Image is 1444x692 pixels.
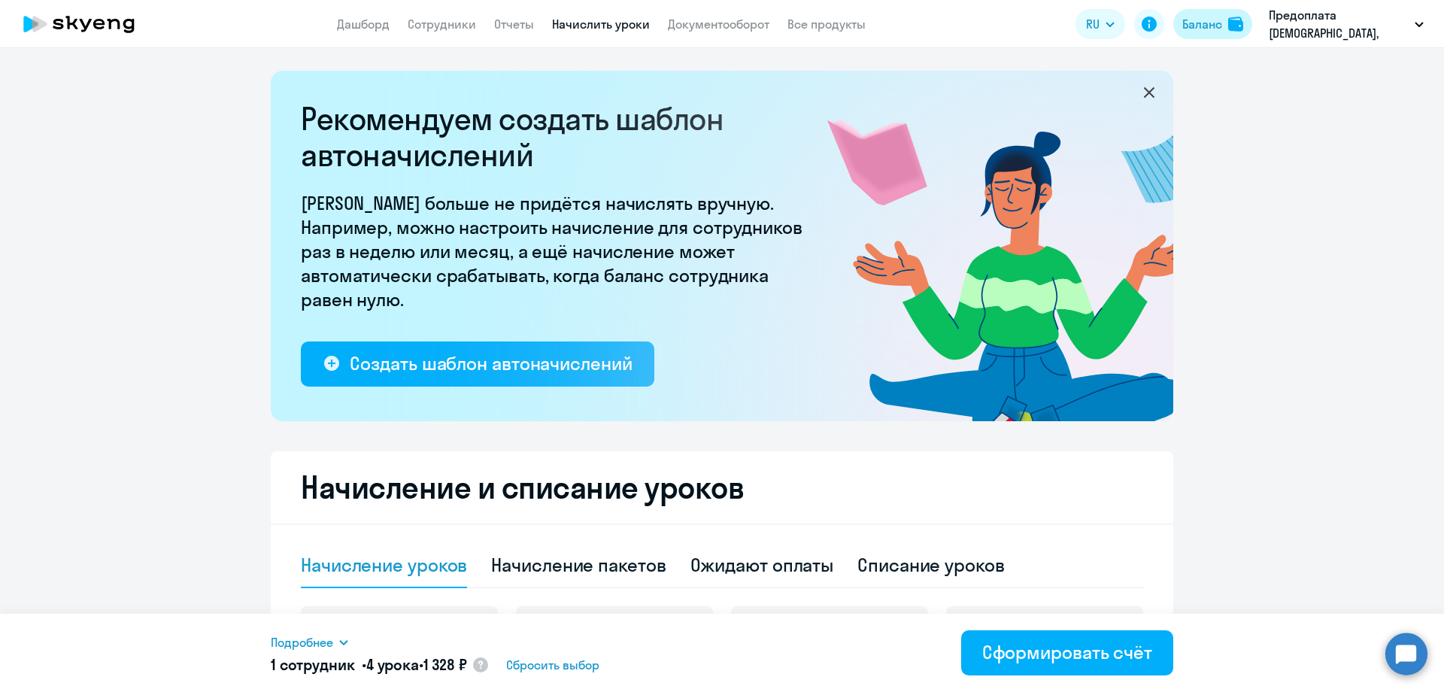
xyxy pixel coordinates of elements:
a: Сотрудники [408,17,476,32]
div: Баланс [1182,15,1222,33]
a: Все продукты [787,17,866,32]
button: RU [1075,9,1125,39]
span: RU [1086,15,1100,33]
button: Балансbalance [1173,9,1252,39]
div: Начисление уроков [301,553,467,577]
h2: Рекомендуем создать шаблон автоначислений [301,101,812,173]
span: Подробнее [271,633,333,651]
a: Документооборот [668,17,769,32]
button: Сформировать счёт [961,630,1173,675]
div: Сформировать счёт [982,640,1152,664]
div: Ожидают оплаты [690,553,834,577]
span: Сбросить выбор [506,656,599,674]
button: Предоплата [DEMOGRAPHIC_DATA], [GEOGRAPHIC_DATA], ООО [1261,6,1431,42]
p: Предоплата [DEMOGRAPHIC_DATA], [GEOGRAPHIC_DATA], ООО [1269,6,1409,42]
a: Начислить уроки [552,17,650,32]
a: Отчеты [494,17,534,32]
span: 4 урока [366,655,419,674]
div: Начисление пакетов [491,553,666,577]
p: [PERSON_NAME] больше не придётся начислять вручную. Например, можно настроить начисление для сотр... [301,191,812,311]
h2: Начисление и списание уроков [301,469,1143,505]
img: balance [1228,17,1243,32]
div: Создать шаблон автоначислений [350,351,632,375]
h5: 1 сотрудник • • [271,654,467,675]
span: 1 328 ₽ [423,655,467,674]
a: Дашборд [337,17,390,32]
div: Списание уроков [857,553,1005,577]
button: Создать шаблон автоначислений [301,341,654,387]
